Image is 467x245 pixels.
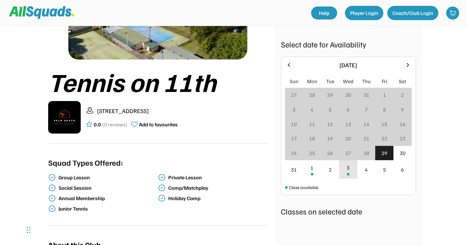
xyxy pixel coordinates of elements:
[383,106,386,113] div: 8
[310,106,313,113] div: 4
[48,67,268,96] div: Tennis on 11th
[365,166,368,174] div: 4
[401,166,404,174] div: 6
[281,38,416,50] div: Select date for Availability
[327,91,333,99] div: 29
[382,77,387,85] div: Fri
[449,10,456,16] img: shopping-cart-01%20%281%29.svg
[94,121,101,128] div: 0.0
[168,174,267,181] div: Private Lesson
[343,77,353,85] div: Wed
[387,6,438,20] button: Coach/Club Login
[311,6,337,19] a: Help
[345,135,351,142] div: 20
[364,149,369,157] div: 28
[401,91,404,99] div: 2
[309,91,315,99] div: 28
[59,174,157,181] div: Group Lesson
[381,120,387,128] div: 15
[307,77,317,85] div: Mon
[290,77,298,85] div: Sun
[326,77,334,85] div: Tue
[364,135,369,142] div: 21
[327,149,333,157] div: 26
[296,61,401,70] div: [DATE]
[347,106,350,113] div: 6
[309,149,315,157] div: 25
[401,106,404,113] div: 9
[310,164,313,172] div: 1
[327,120,333,128] div: 12
[381,149,387,157] div: 29
[365,106,368,113] div: 7
[400,135,405,142] div: 23
[345,91,351,99] div: 30
[102,121,127,128] div: (0 reviews)
[158,174,166,181] img: check-verified-01.svg
[291,91,297,99] div: 27
[48,205,56,213] img: check-verified-01.svg
[383,91,386,99] div: 1
[399,77,406,85] div: Sat
[97,107,268,115] div: [STREET_ADDRESS]
[381,135,387,142] div: 22
[168,195,267,201] div: Holiday Camp
[9,6,74,19] img: Squad%20Logo.svg
[281,205,416,217] div: Classes on selected date
[291,149,297,157] div: 24
[48,101,81,134] img: IMG_2979.png
[139,121,178,128] div: Add to favourites
[291,120,297,128] div: 10
[345,120,351,128] div: 13
[48,157,123,168] div: Squad Types Offered:
[59,185,157,191] div: Social Session
[289,184,318,191] div: Class available
[400,149,405,157] div: 30
[327,135,333,142] div: 19
[168,185,267,191] div: Comp/Matchplay
[383,166,386,174] div: 5
[347,164,350,172] div: 3
[48,184,56,192] img: check-verified-01.svg
[345,6,383,20] button: Player Login
[59,195,157,201] div: Annual Membership
[364,91,369,99] div: 31
[309,135,315,142] div: 18
[400,120,405,128] div: 16
[48,194,56,202] img: check-verified-01.svg
[291,166,297,174] div: 31
[345,149,351,157] div: 27
[291,135,297,142] div: 17
[329,106,332,113] div: 5
[293,106,295,113] div: 3
[48,174,56,181] img: check-verified-01.svg
[158,184,166,192] img: check-verified-01.svg
[158,194,166,202] img: check-verified-01.svg
[364,120,369,128] div: 14
[309,120,315,128] div: 11
[329,166,332,174] div: 2
[362,77,371,85] div: Thu
[59,206,157,212] div: Junior Tennis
